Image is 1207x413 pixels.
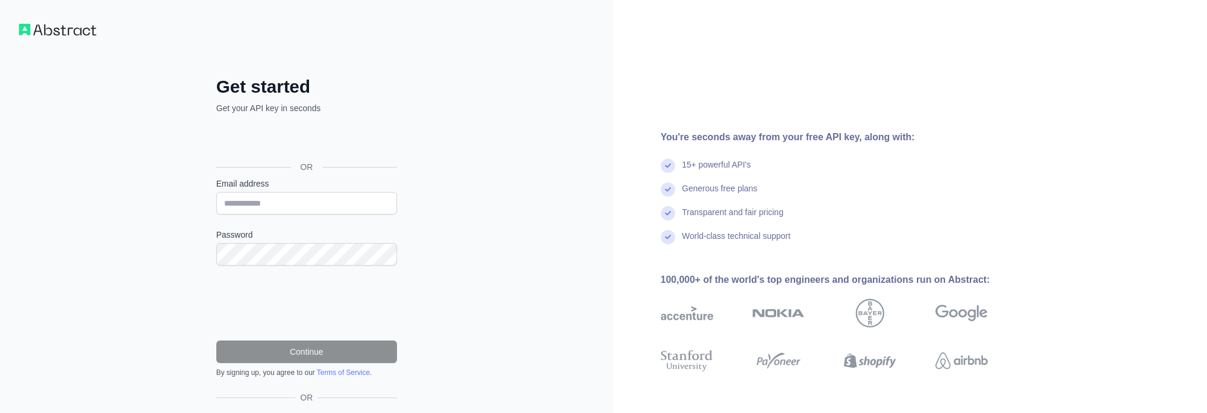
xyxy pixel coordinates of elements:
[291,161,322,173] span: OR
[682,206,784,230] div: Transparent and fair pricing
[935,299,988,327] img: google
[752,299,805,327] img: nokia
[19,24,96,36] img: Workflow
[661,182,675,197] img: check mark
[295,392,317,403] span: OR
[216,178,397,190] label: Email address
[661,206,675,220] img: check mark
[216,368,397,377] div: By signing up, you agree to our .
[752,348,805,374] img: payoneer
[216,341,397,363] button: Continue
[682,230,791,254] div: World-class technical support
[844,348,896,374] img: shopify
[216,280,397,326] iframe: reCAPTCHA
[661,130,1026,144] div: You're seconds away from your free API key, along with:
[661,273,1026,287] div: 100,000+ of the world's top engineers and organizations run on Abstract:
[661,348,713,374] img: stanford university
[856,299,884,327] img: bayer
[661,230,675,244] img: check mark
[661,159,675,173] img: check mark
[317,368,370,377] a: Terms of Service
[661,299,713,327] img: accenture
[682,182,758,206] div: Generous free plans
[682,159,751,182] div: 15+ powerful API's
[216,76,397,97] h2: Get started
[216,229,397,241] label: Password
[216,102,397,114] p: Get your API key in seconds
[935,348,988,374] img: airbnb
[210,127,401,153] iframe: Botão "Fazer login com o Google"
